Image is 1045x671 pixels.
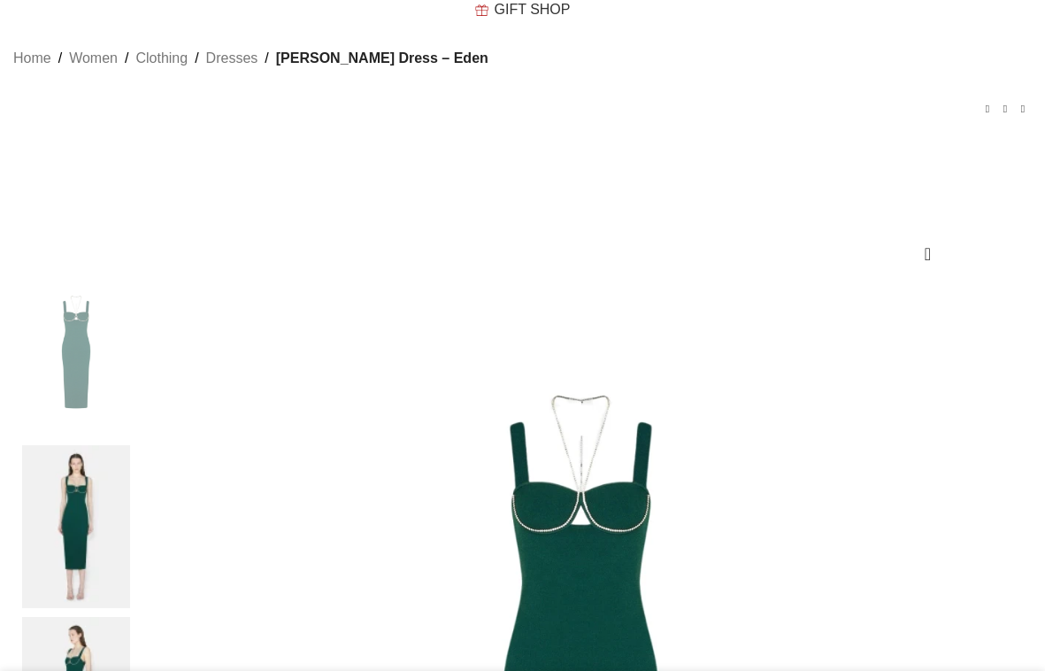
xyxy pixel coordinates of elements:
[69,47,118,70] a: Women
[13,47,488,70] nav: Breadcrumb
[22,274,130,436] img: Galvan London Celeste Dress Eden59569 nobg
[1014,100,1032,118] a: Next product
[475,4,488,16] img: GiftBag
[206,47,258,70] a: Dresses
[22,445,130,608] img: Galvan London
[276,47,488,70] span: [PERSON_NAME] Dress – Eden
[495,1,571,18] span: GIFT SHOP
[135,47,188,70] a: Clothing
[13,47,51,70] a: Home
[979,100,996,118] a: Previous product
